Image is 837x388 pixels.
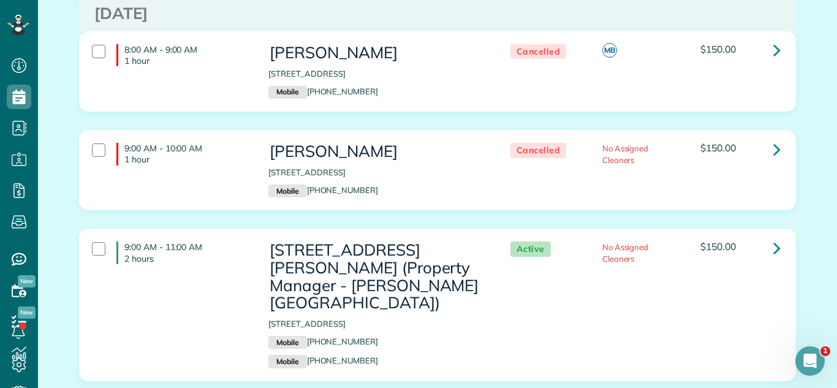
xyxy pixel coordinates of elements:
span: No Assigned Cleaners [602,242,649,264]
span: Cancelled [510,44,567,59]
small: Mobile [268,355,306,368]
p: [STREET_ADDRESS] [268,318,485,330]
small: Mobile [268,184,306,198]
span: $150.00 [700,240,736,253]
h4: 9:00 AM - 10:00 AM [116,143,250,165]
h4: 8:00 AM - 9:00 AM [116,44,250,66]
h3: [STREET_ADDRESS][PERSON_NAME] (Property Manager - [PERSON_NAME][GEOGRAPHIC_DATA]) [268,242,485,311]
p: 1 hour [124,154,250,165]
a: Mobile[PHONE_NUMBER] [268,337,378,346]
p: 1 hour [124,55,250,66]
p: [STREET_ADDRESS] [268,167,485,178]
a: Mobile[PHONE_NUMBER] [268,185,378,195]
span: No Assigned Cleaners [602,143,649,165]
small: Mobile [268,86,306,99]
h3: [PERSON_NAME] [268,143,485,161]
iframe: Intercom live chat [795,346,825,376]
span: $150.00 [700,43,736,55]
span: Active [510,242,551,257]
span: New [18,275,36,287]
h3: [DATE] [94,5,781,23]
span: MB [602,43,617,58]
p: [STREET_ADDRESS] [268,68,485,80]
a: Mobile[PHONE_NUMBER] [268,356,378,365]
span: 1 [820,346,830,356]
a: Mobile[PHONE_NUMBER] [268,86,378,96]
span: New [18,306,36,319]
h3: [PERSON_NAME] [268,44,485,62]
small: Mobile [268,336,306,349]
span: $150.00 [700,142,736,154]
span: Cancelled [510,143,567,158]
p: 2 hours [124,253,250,264]
h4: 9:00 AM - 11:00 AM [116,242,250,264]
